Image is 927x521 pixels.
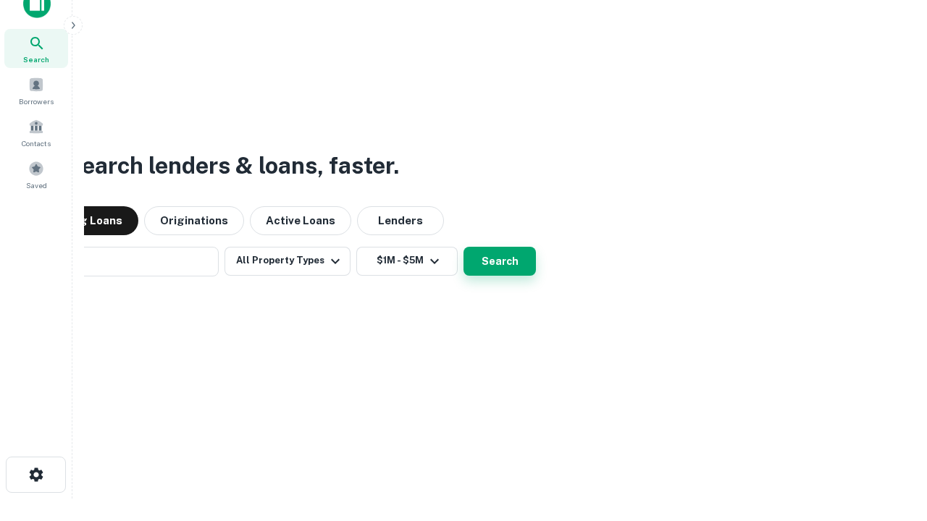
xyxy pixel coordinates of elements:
[225,247,351,276] button: All Property Types
[855,405,927,475] iframe: Chat Widget
[4,71,68,110] a: Borrowers
[26,179,47,191] span: Saved
[4,113,68,152] a: Contacts
[463,247,536,276] button: Search
[4,29,68,68] a: Search
[23,54,49,65] span: Search
[250,206,351,235] button: Active Loans
[357,206,444,235] button: Lenders
[66,148,399,183] h3: Search lenders & loans, faster.
[19,96,54,107] span: Borrowers
[4,155,68,194] a: Saved
[22,137,51,149] span: Contacts
[356,247,458,276] button: $1M - $5M
[144,206,244,235] button: Originations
